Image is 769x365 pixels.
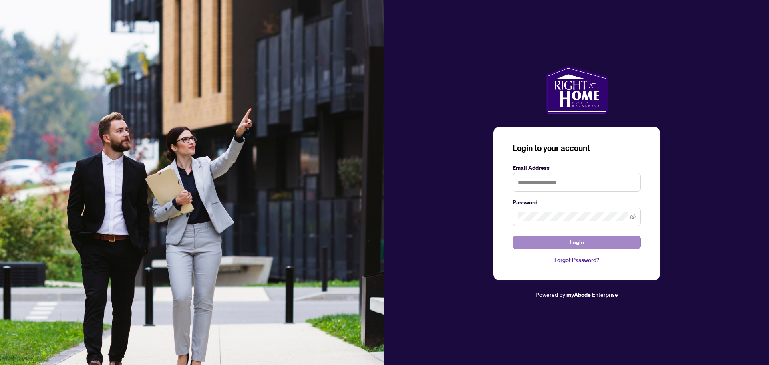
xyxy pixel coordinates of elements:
[513,163,641,172] label: Email Address
[513,236,641,249] button: Login
[546,66,608,114] img: ma-logo
[513,256,641,264] a: Forgot Password?
[630,214,636,220] span: eye-invisible
[592,291,618,298] span: Enterprise
[535,291,565,298] span: Powered by
[513,198,641,207] label: Password
[570,236,584,249] span: Login
[513,143,641,154] h3: Login to your account
[566,290,591,299] a: myAbode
